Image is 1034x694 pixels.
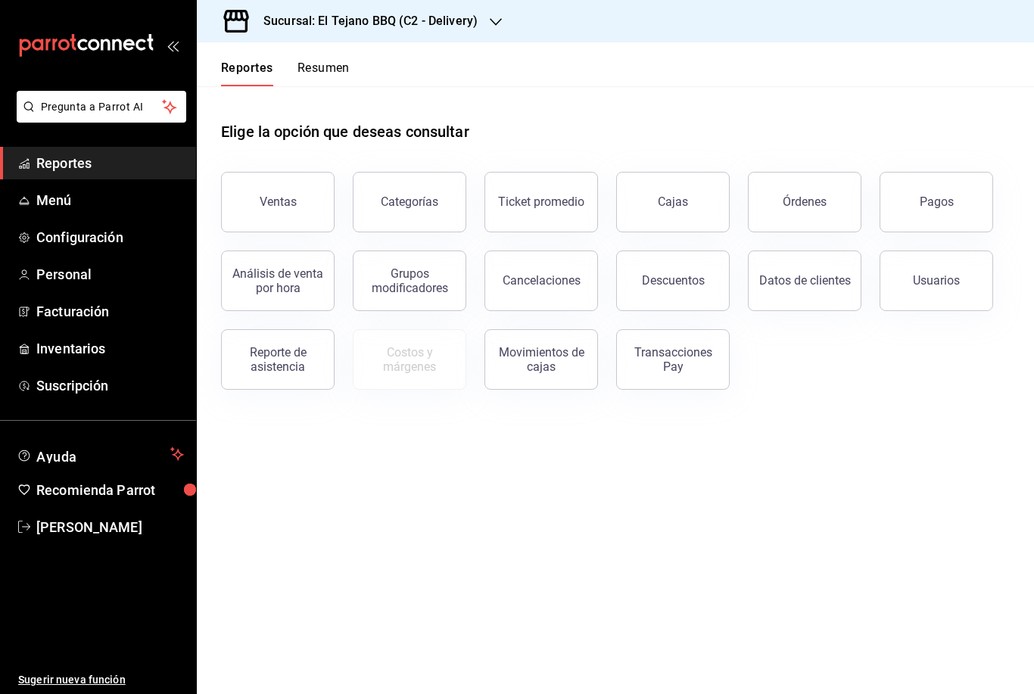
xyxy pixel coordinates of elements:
[11,110,186,126] a: Pregunta a Parrot AI
[920,195,954,209] div: Pagos
[759,273,851,288] div: Datos de clientes
[353,251,466,311] button: Grupos modificadores
[36,227,184,247] span: Configuración
[221,251,335,311] button: Análisis de venta por hora
[221,120,469,143] h1: Elige la opción que deseas consultar
[36,480,184,500] span: Recomienda Parrot
[36,338,184,359] span: Inventarios
[381,195,438,209] div: Categorías
[494,345,588,374] div: Movimientos de cajas
[498,195,584,209] div: Ticket promedio
[221,172,335,232] button: Ventas
[36,445,164,463] span: Ayuda
[484,172,598,232] button: Ticket promedio
[36,517,184,537] span: [PERSON_NAME]
[642,273,705,288] div: Descuentos
[484,251,598,311] button: Cancelaciones
[616,172,730,232] a: Cajas
[913,273,960,288] div: Usuarios
[36,301,184,322] span: Facturación
[36,375,184,396] span: Suscripción
[297,61,350,86] button: Resumen
[748,251,861,311] button: Datos de clientes
[658,193,689,211] div: Cajas
[363,345,456,374] div: Costos y márgenes
[231,266,325,295] div: Análisis de venta por hora
[231,345,325,374] div: Reporte de asistencia
[880,251,993,311] button: Usuarios
[221,61,350,86] div: navigation tabs
[36,264,184,285] span: Personal
[260,195,297,209] div: Ventas
[18,672,184,688] span: Sugerir nueva función
[880,172,993,232] button: Pagos
[17,91,186,123] button: Pregunta a Parrot AI
[626,345,720,374] div: Transacciones Pay
[221,329,335,390] button: Reporte de asistencia
[748,172,861,232] button: Órdenes
[167,39,179,51] button: open_drawer_menu
[36,153,184,173] span: Reportes
[783,195,827,209] div: Órdenes
[41,99,163,115] span: Pregunta a Parrot AI
[221,61,273,86] button: Reportes
[36,190,184,210] span: Menú
[251,12,478,30] h3: Sucursal: El Tejano BBQ (C2 - Delivery)
[616,251,730,311] button: Descuentos
[616,329,730,390] button: Transacciones Pay
[363,266,456,295] div: Grupos modificadores
[353,329,466,390] button: Contrata inventarios para ver este reporte
[484,329,598,390] button: Movimientos de cajas
[353,172,466,232] button: Categorías
[503,273,581,288] div: Cancelaciones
